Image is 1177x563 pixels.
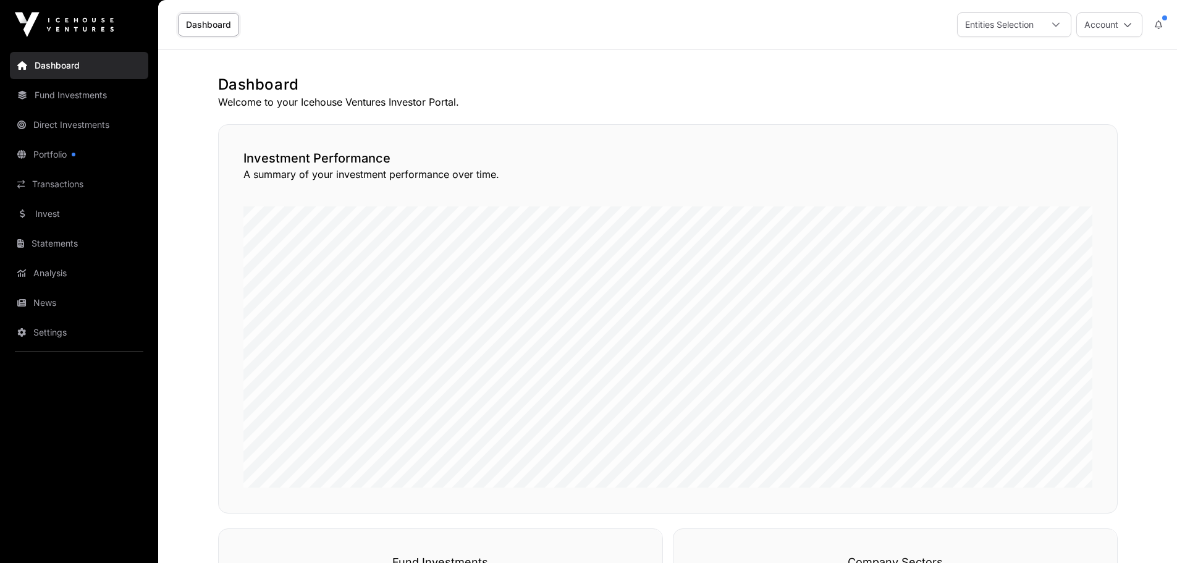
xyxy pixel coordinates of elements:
a: Settings [10,319,148,346]
h1: Dashboard [218,75,1118,95]
h2: Investment Performance [243,150,1092,167]
a: Analysis [10,260,148,287]
p: A summary of your investment performance over time. [243,167,1092,182]
a: Dashboard [10,52,148,79]
a: Portfolio [10,141,148,168]
iframe: Chat Widget [1115,504,1177,563]
a: Transactions [10,171,148,198]
p: Welcome to your Icehouse Ventures Investor Portal. [218,95,1118,109]
a: Direct Investments [10,111,148,138]
a: Statements [10,230,148,257]
a: Fund Investments [10,82,148,109]
img: Icehouse Ventures Logo [15,12,114,37]
button: Account [1076,12,1142,37]
a: Invest [10,200,148,227]
div: Entities Selection [958,13,1041,36]
a: News [10,289,148,316]
a: Dashboard [178,13,239,36]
